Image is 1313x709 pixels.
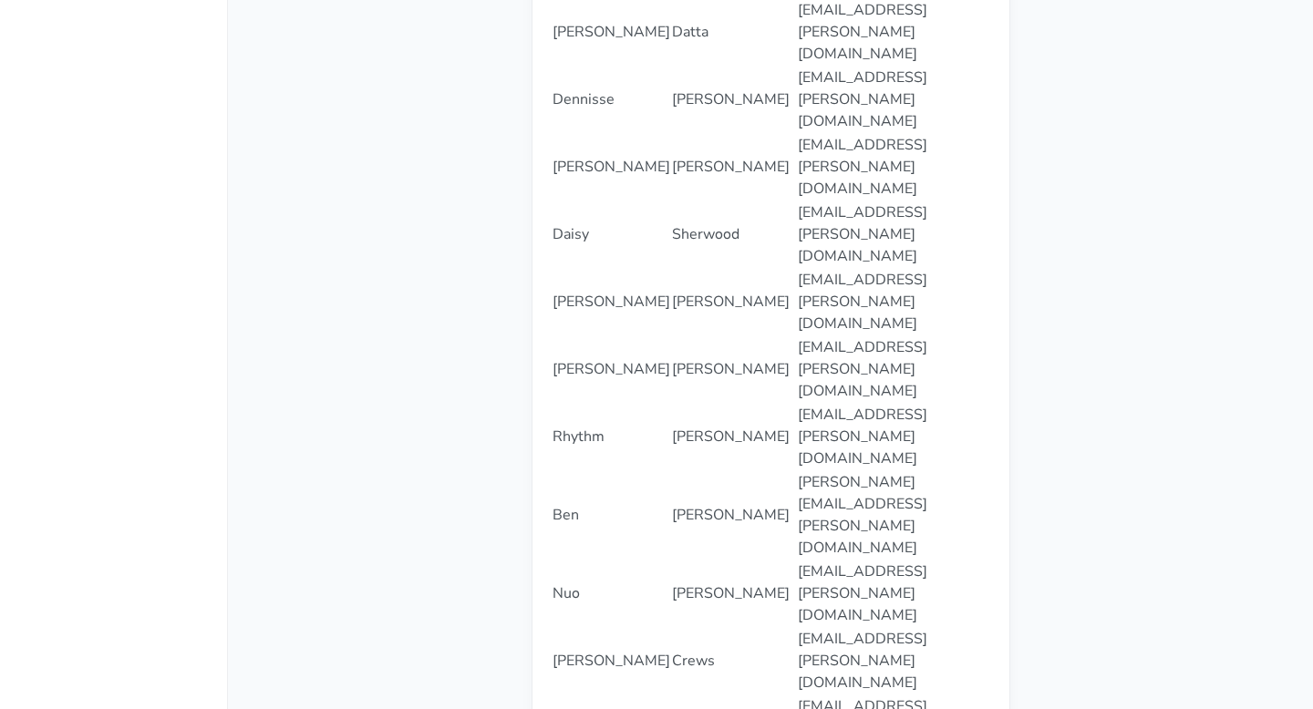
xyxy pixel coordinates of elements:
td: [EMAIL_ADDRESS][PERSON_NAME][DOMAIN_NAME] [797,403,989,470]
td: [PERSON_NAME] [552,627,671,694]
td: Crews [671,627,798,694]
td: [PERSON_NAME] [671,66,798,133]
td: [EMAIL_ADDRESS][PERSON_NAME][DOMAIN_NAME] [797,268,989,335]
td: [EMAIL_ADDRESS][PERSON_NAME][DOMAIN_NAME] [797,335,989,403]
td: Nuo [552,560,671,627]
td: [PERSON_NAME] [552,335,671,403]
td: [PERSON_NAME] [671,470,798,560]
td: Ben [552,470,671,560]
td: [PERSON_NAME][EMAIL_ADDRESS][PERSON_NAME][DOMAIN_NAME] [797,470,989,560]
td: [EMAIL_ADDRESS][PERSON_NAME][DOMAIN_NAME] [797,560,989,627]
td: [EMAIL_ADDRESS][PERSON_NAME][DOMAIN_NAME] [797,627,989,694]
td: [EMAIL_ADDRESS][PERSON_NAME][DOMAIN_NAME] [797,200,989,268]
td: Dennisse [552,66,671,133]
td: [PERSON_NAME] [552,133,671,200]
td: Rhythm [552,403,671,470]
td: [PERSON_NAME] [671,335,798,403]
td: [EMAIL_ADDRESS][PERSON_NAME][DOMAIN_NAME] [797,66,989,133]
td: [EMAIL_ADDRESS][PERSON_NAME][DOMAIN_NAME] [797,133,989,200]
td: [PERSON_NAME] [671,403,798,470]
td: [PERSON_NAME] [671,560,798,627]
td: Sherwood [671,200,798,268]
td: [PERSON_NAME] [671,133,798,200]
td: [PERSON_NAME] [671,268,798,335]
td: Daisy [552,200,671,268]
td: [PERSON_NAME] [552,268,671,335]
